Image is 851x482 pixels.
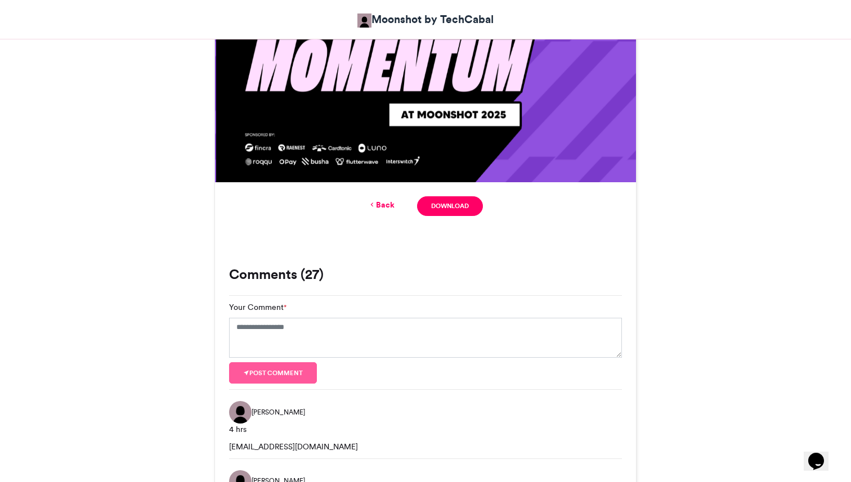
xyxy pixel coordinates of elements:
img: Moonshot by TechCabal [357,13,371,28]
a: Download [417,196,483,216]
a: Moonshot by TechCabal [357,11,494,28]
span: [PERSON_NAME] [252,407,305,417]
a: Back [368,199,395,211]
h3: Comments (27) [229,268,622,281]
iframe: chat widget [804,437,840,471]
div: [EMAIL_ADDRESS][DOMAIN_NAME] [229,441,622,452]
label: Your Comment [229,301,286,313]
button: Post comment [229,362,317,384]
img: Ahmed [229,401,252,424]
div: 4 hrs [229,424,622,435]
